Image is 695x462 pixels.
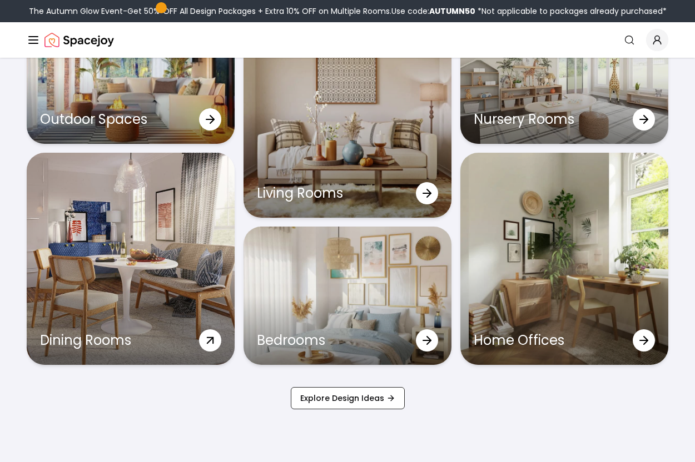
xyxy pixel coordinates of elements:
[244,6,451,218] a: Living RoomsLiving Rooms
[244,227,451,365] a: BedroomsBedrooms
[391,6,475,17] span: Use code:
[27,22,668,58] nav: Global
[29,6,667,17] div: The Autumn Glow Event-Get 50% OFF All Design Packages + Extra 10% OFF on Multiple Rooms.
[474,332,564,349] p: Home Offices
[257,184,343,202] p: Living Rooms
[475,6,667,17] span: *Not applicable to packages already purchased*
[460,153,668,365] a: Home OfficesHome Offices
[291,387,405,409] a: Explore Design Ideas
[460,6,668,144] a: Nursery RoomsNursery Rooms
[474,111,574,128] p: Nursery Rooms
[44,29,114,51] img: Spacejoy Logo
[40,332,131,349] p: Dining Rooms
[257,332,325,349] p: Bedrooms
[27,153,235,365] a: Dining RoomsDining Rooms
[40,111,147,128] p: Outdoor Spaces
[44,29,114,51] a: Spacejoy
[429,6,475,17] b: AUTUMN50
[27,6,235,144] a: Outdoor SpacesOutdoor Spaces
